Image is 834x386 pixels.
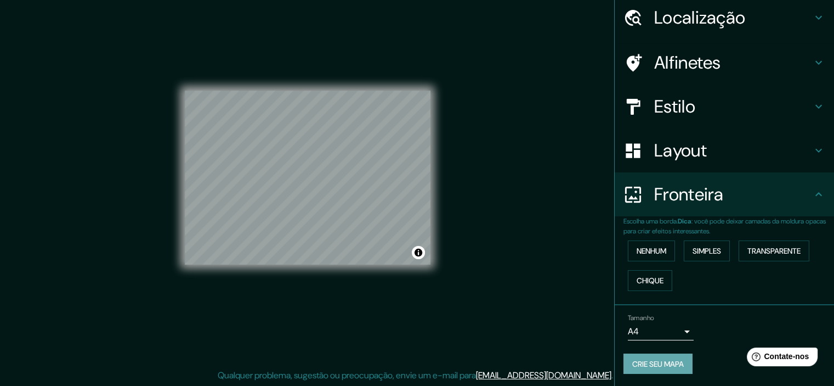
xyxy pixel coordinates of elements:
[623,354,693,374] button: Crie seu mapa
[412,246,425,259] button: Alternar atribuição
[628,326,639,337] font: A4
[736,343,822,374] iframe: Iniciador de widget de ajuda
[613,369,615,381] font: .
[185,91,430,265] canvas: Mapa
[684,240,730,261] button: Simples
[654,6,745,29] font: Localização
[654,183,724,206] font: Fronteira
[628,270,672,291] button: Chique
[654,51,721,74] font: Alfinetes
[623,217,826,236] font: : você pode deixar camadas da moldura opacas para criar efeitos interessantes.
[623,217,678,226] font: Escolha uma borda.
[218,370,476,381] font: Qualquer problema, sugestão ou preocupação, envie um e-mail para
[615,41,834,85] div: Alfinetes
[678,217,691,226] font: Dica
[615,85,834,128] div: Estilo
[637,276,663,286] font: Chique
[632,359,684,369] font: Crie seu mapa
[637,246,666,256] font: Nenhum
[628,240,675,261] button: Nenhum
[739,240,809,261] button: Transparente
[654,95,695,118] font: Estilo
[476,370,611,381] a: [EMAIL_ADDRESS][DOMAIN_NAME]
[654,139,707,162] font: Layout
[611,370,613,381] font: .
[628,323,694,340] div: A4
[628,314,654,322] font: Tamanho
[615,128,834,172] div: Layout
[747,246,801,256] font: Transparente
[615,172,834,216] div: Fronteira
[693,246,721,256] font: Simples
